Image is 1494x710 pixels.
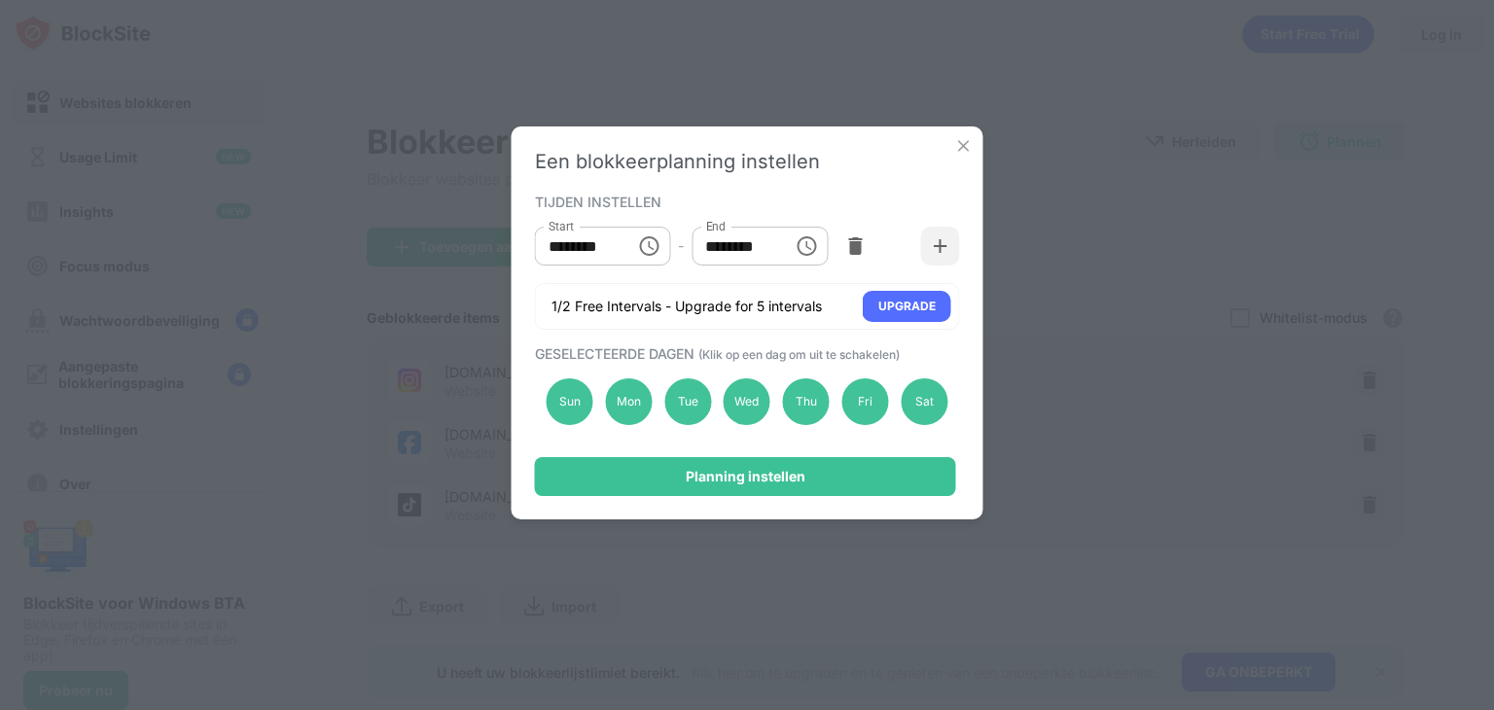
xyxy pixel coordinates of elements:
[535,150,960,173] div: Een blokkeerplanning instellen
[705,218,726,234] label: End
[842,378,889,425] div: Fri
[535,345,955,362] div: GESELECTEERDE DAGEN
[698,347,900,362] span: (Klik op een dag om uit te schakelen)
[787,227,826,266] button: Choose time, selected time is 11:55 PM
[724,378,770,425] div: Wed
[551,297,822,316] div: 1/2 Free Intervals - Upgrade for 5 intervals
[783,378,830,425] div: Thu
[686,469,805,484] div: Planning instellen
[547,378,593,425] div: Sun
[549,218,574,234] label: Start
[605,378,652,425] div: Mon
[901,378,947,425] div: Sat
[878,297,936,316] div: UPGRADE
[678,235,684,257] div: -
[664,378,711,425] div: Tue
[629,227,668,266] button: Choose time, selected time is 12:00 AM
[954,136,974,156] img: x-button.svg
[535,194,955,209] div: TIJDEN INSTELLEN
